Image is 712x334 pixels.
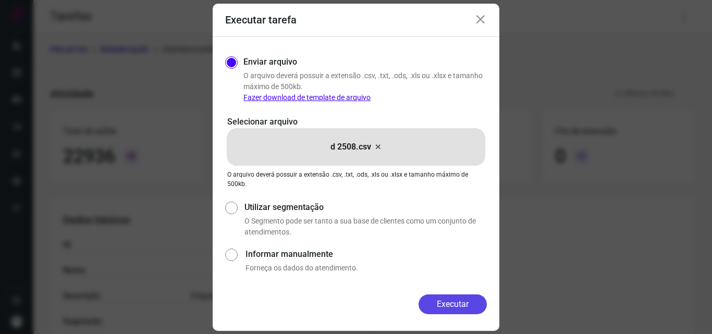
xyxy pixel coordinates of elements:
label: Informar manualmente [245,248,487,261]
p: O Segmento pode ser tanto a sua base de clientes como um conjunto de atendimentos. [244,216,487,238]
h3: Executar tarefa [225,14,297,26]
p: O arquivo deverá possuir a extensão .csv, .txt, .ods, .xls ou .xlsx e tamanho máximo de 500kb. [243,70,487,103]
p: Selecionar arquivo [227,116,485,128]
p: d 2508.csv [330,141,371,153]
label: Enviar arquivo [243,56,297,68]
a: Fazer download de template de arquivo [243,93,371,102]
p: O arquivo deverá possuir a extensão .csv, .txt, .ods, .xls ou .xlsx e tamanho máximo de 500kb. [227,170,485,189]
label: Utilizar segmentação [244,201,487,214]
button: Executar [419,294,487,314]
p: Forneça os dados do atendimento. [245,263,487,274]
